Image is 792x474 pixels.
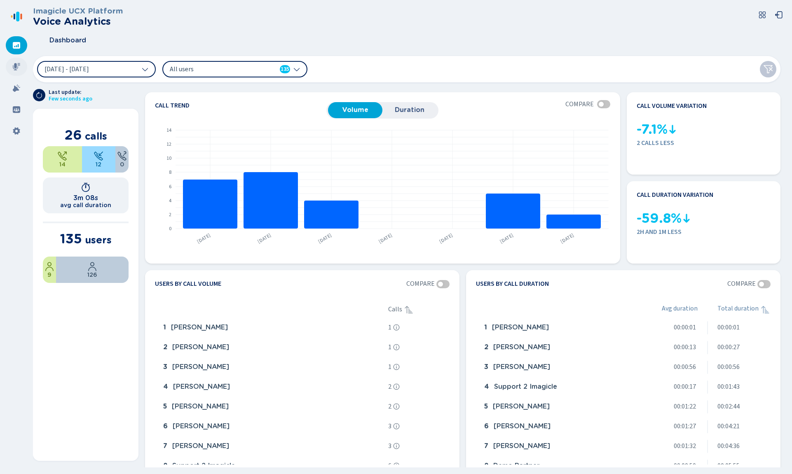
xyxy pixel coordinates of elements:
svg: unknown-call [117,151,127,161]
span: 26 [65,127,82,143]
text: [DATE] [196,231,212,245]
span: 00:00:56 [717,363,740,371]
span: Support 2 Imagicle [494,383,557,390]
div: Calls [388,305,450,315]
div: Alarms [6,79,27,97]
div: Groups [6,100,27,119]
svg: info-circle [393,383,400,390]
span: All users [170,65,265,74]
svg: info-circle [393,344,400,350]
span: [PERSON_NAME] [172,343,229,351]
span: [PERSON_NAME] [171,324,228,331]
span: 4 [163,383,168,390]
h1: 3m 08s [73,194,98,202]
svg: user-profile [87,262,97,271]
div: Sorted ascending, click to sort descending [760,305,770,315]
svg: info-circle [393,423,400,430]
span: 6 [484,423,489,430]
div: 0% [115,146,129,173]
span: 00:01:27 [674,423,696,430]
span: Dashboard [49,37,86,44]
div: 53.85% [43,146,82,173]
span: -59.8% [637,211,682,226]
div: Settings [6,122,27,140]
span: 00:01:32 [674,442,696,450]
svg: telephone-outbound [57,151,67,161]
span: 00:01:22 [674,403,696,410]
span: 00:00:56 [674,363,696,371]
div: Ahmad Alkhalili [481,438,642,455]
svg: timer [81,182,91,192]
div: Michael Eprinchard [160,359,385,376]
span: Volume [332,106,378,114]
text: 2 [169,211,171,218]
svg: chevron-down [142,66,148,72]
span: [PERSON_NAME] [492,324,549,331]
span: 7 [484,442,488,450]
span: 2 [163,343,167,351]
span: [PERSON_NAME] [493,403,550,410]
svg: info-circle [393,324,400,331]
div: Omar Radwan [160,438,385,455]
svg: box-arrow-left [775,11,783,19]
span: Avg duration [662,305,698,315]
div: Anas Assil [481,320,642,336]
span: 4 [484,383,489,390]
h4: Call volume variation [637,102,707,110]
svg: arrow-clockwise [36,92,42,98]
span: [PERSON_NAME] [173,383,230,390]
span: 5 [484,403,488,410]
span: Calls [388,306,402,313]
span: 2 [388,403,391,410]
span: 00:00:01 [717,324,740,331]
svg: telephone-inbound [94,151,103,161]
span: Support 2 Imagicle [172,462,235,469]
svg: funnel-disabled [763,64,773,74]
div: Andrea Rivaben [160,399,385,415]
text: 10 [166,154,171,161]
h2: avg call duration [60,202,111,208]
span: 135 [281,65,289,73]
span: 00:00:01 [674,324,696,331]
span: 00:00:13 [674,343,696,351]
h4: Users by call duration [476,280,549,288]
span: 1 [484,324,487,331]
span: 9 [47,271,52,278]
svg: mic-fill [12,63,21,71]
span: 00:02:44 [717,403,740,410]
text: 6 [169,183,171,190]
svg: sortAscending [760,305,770,315]
span: Compare [406,280,435,287]
svg: dashboard-filled [12,41,21,49]
h2: Voice Analytics [33,16,123,27]
div: Sorted ascending, click to sort descending [404,305,414,315]
span: 00:05:55 [717,462,740,469]
svg: chevron-down [293,66,300,72]
text: 4 [169,197,171,204]
span: -7.1% [637,122,668,137]
div: Abdullah Qasem [160,379,385,395]
span: 00:04:21 [717,423,740,430]
div: Dashboard [6,36,27,54]
svg: user-profile [45,262,54,271]
span: 1 [388,343,391,351]
span: [PERSON_NAME] [172,363,229,371]
text: [DATE] [559,231,575,245]
button: [DATE] - [DATE] [37,61,156,77]
text: [DATE] [377,231,394,245]
text: [DATE] [499,231,515,245]
div: Abdullah Qasem [481,399,642,415]
span: 3 [163,363,167,371]
span: 3 [388,423,391,430]
span: 135 [60,231,82,247]
span: 5 [163,403,167,410]
h4: Users by call volume [155,280,221,288]
span: [PERSON_NAME] [173,423,230,430]
span: 2 [484,343,488,351]
div: Omar Radwan [481,418,642,435]
button: Duration [382,102,437,118]
div: Andrea Sonnino [160,339,385,356]
span: 00:00:27 [717,343,740,351]
span: 7 [163,442,167,450]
